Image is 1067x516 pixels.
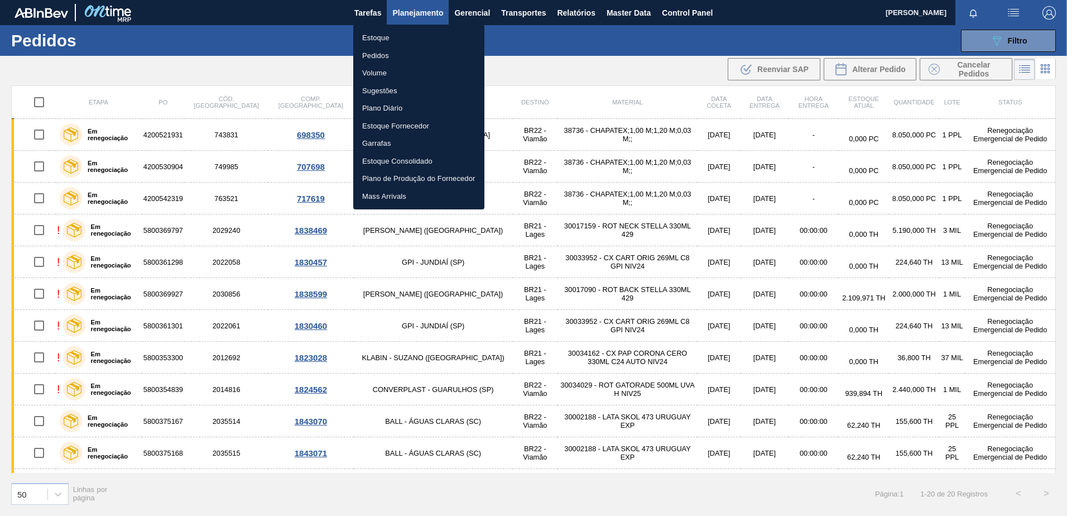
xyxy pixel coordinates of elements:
[353,64,484,82] a: Volume
[353,29,484,47] a: Estoque
[353,188,484,206] a: Mass Arrivals
[353,99,484,117] a: Plano Diário
[353,152,484,170] a: Estoque Consolidado
[353,47,484,65] a: Pedidos
[353,170,484,188] a: Plano de Produção do Fornecedor
[353,82,484,100] a: Sugestões
[353,117,484,135] a: Estoque Fornecedor
[353,135,484,152] a: Garrafas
